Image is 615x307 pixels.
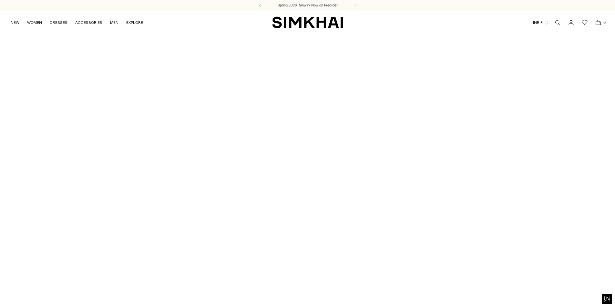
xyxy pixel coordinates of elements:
[592,16,605,29] a: Open cart modal
[533,15,549,30] button: INR ₹
[50,15,67,30] a: DRESSES
[11,15,19,30] a: NEW
[578,16,591,29] a: Wishlist
[601,19,607,25] span: 0
[110,15,118,30] a: MEN
[27,15,42,30] a: WOMEN
[278,3,338,8] a: Spring 2026 Runway, Now on Preorder
[272,16,343,29] a: SIMKHAI
[565,16,578,29] a: Go to the account page
[75,15,102,30] a: ACCESSORIES
[551,16,564,29] a: Open search modal
[126,15,143,30] a: EXPLORE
